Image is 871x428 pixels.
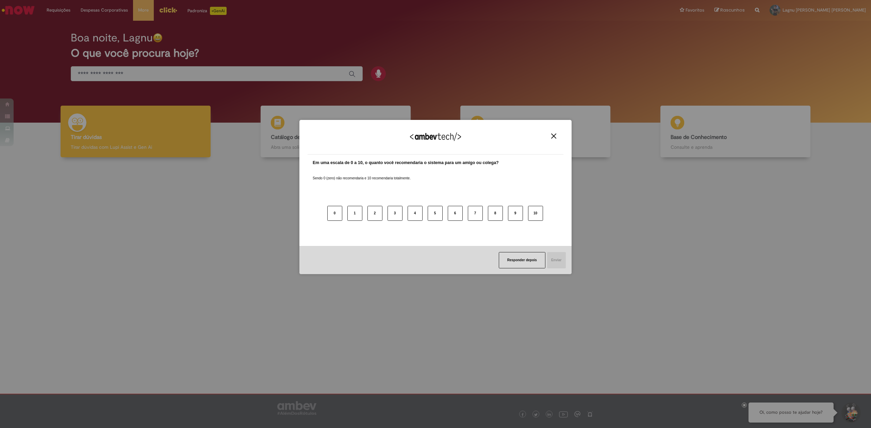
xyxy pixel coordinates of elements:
[388,206,402,221] button: 3
[448,206,463,221] button: 6
[347,206,362,221] button: 1
[528,206,543,221] button: 10
[551,133,556,139] img: Close
[313,168,411,181] label: Sendo 0 (zero) não recomendaria e 10 recomendaria totalmente.
[499,252,545,268] button: Responder depois
[468,206,483,221] button: 7
[327,206,342,221] button: 0
[428,206,443,221] button: 5
[508,206,523,221] button: 9
[549,133,558,139] button: Close
[367,206,382,221] button: 2
[488,206,503,221] button: 8
[408,206,423,221] button: 4
[410,132,461,141] img: Logo Ambevtech
[313,160,499,166] label: Em uma escala de 0 a 10, o quanto você recomendaria o sistema para um amigo ou colega?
